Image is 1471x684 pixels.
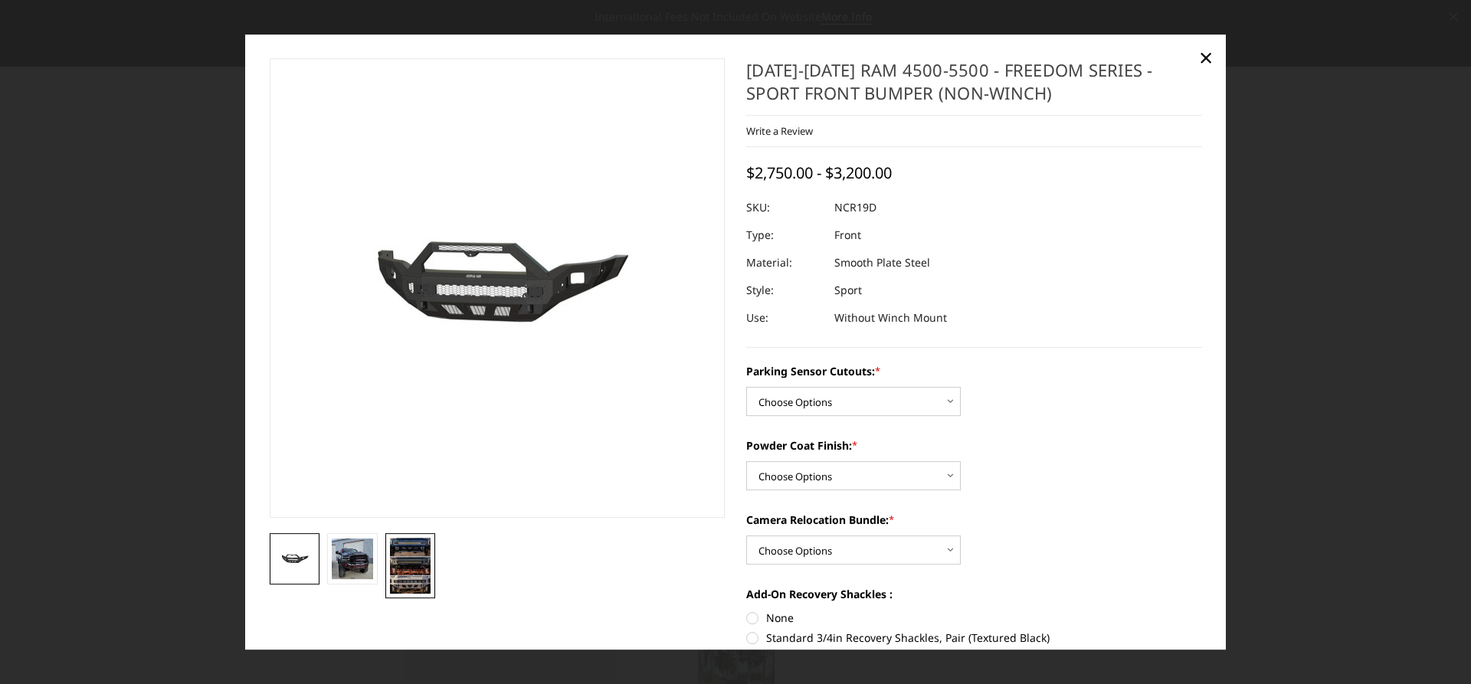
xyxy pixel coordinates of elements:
[274,550,316,568] img: 2019-2025 Ram 4500-5500 - Freedom Series - Sport Front Bumper (non-winch)
[390,538,431,594] img: 2019-2025 Ram 4500-5500 - Freedom Series - Sport Front Bumper (non-winch)
[746,162,892,183] span: $2,750.00 - $3,200.00
[1199,41,1213,74] span: ×
[270,58,726,518] a: 2019-2025 Ram 4500-5500 - Freedom Series - Sport Front Bumper (non-winch)
[746,512,1202,528] label: Camera Relocation Bundle:
[746,277,823,304] dt: Style:
[746,630,1202,646] label: Standard 3/4in Recovery Shackles, Pair (Textured Black)
[746,249,823,277] dt: Material:
[746,194,823,221] dt: SKU:
[746,304,823,332] dt: Use:
[746,58,1202,116] h1: [DATE]-[DATE] Ram 4500-5500 - Freedom Series - Sport Front Bumper (non-winch)
[834,304,947,332] dd: Without Winch Mount
[834,277,862,304] dd: Sport
[332,539,373,579] img: 2019-2025 Ram 4500-5500 - Freedom Series - Sport Front Bumper (non-winch)
[1394,610,1471,684] iframe: Chat Widget
[746,586,1202,602] label: Add-On Recovery Shackles :
[746,437,1202,453] label: Powder Coat Finish:
[834,194,876,221] dd: NCR19D
[746,610,1202,626] label: None
[746,363,1202,379] label: Parking Sensor Cutouts:
[834,249,930,277] dd: Smooth Plate Steel
[1194,45,1218,70] a: Close
[746,124,813,138] a: Write a Review
[834,221,861,249] dd: Front
[746,221,823,249] dt: Type:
